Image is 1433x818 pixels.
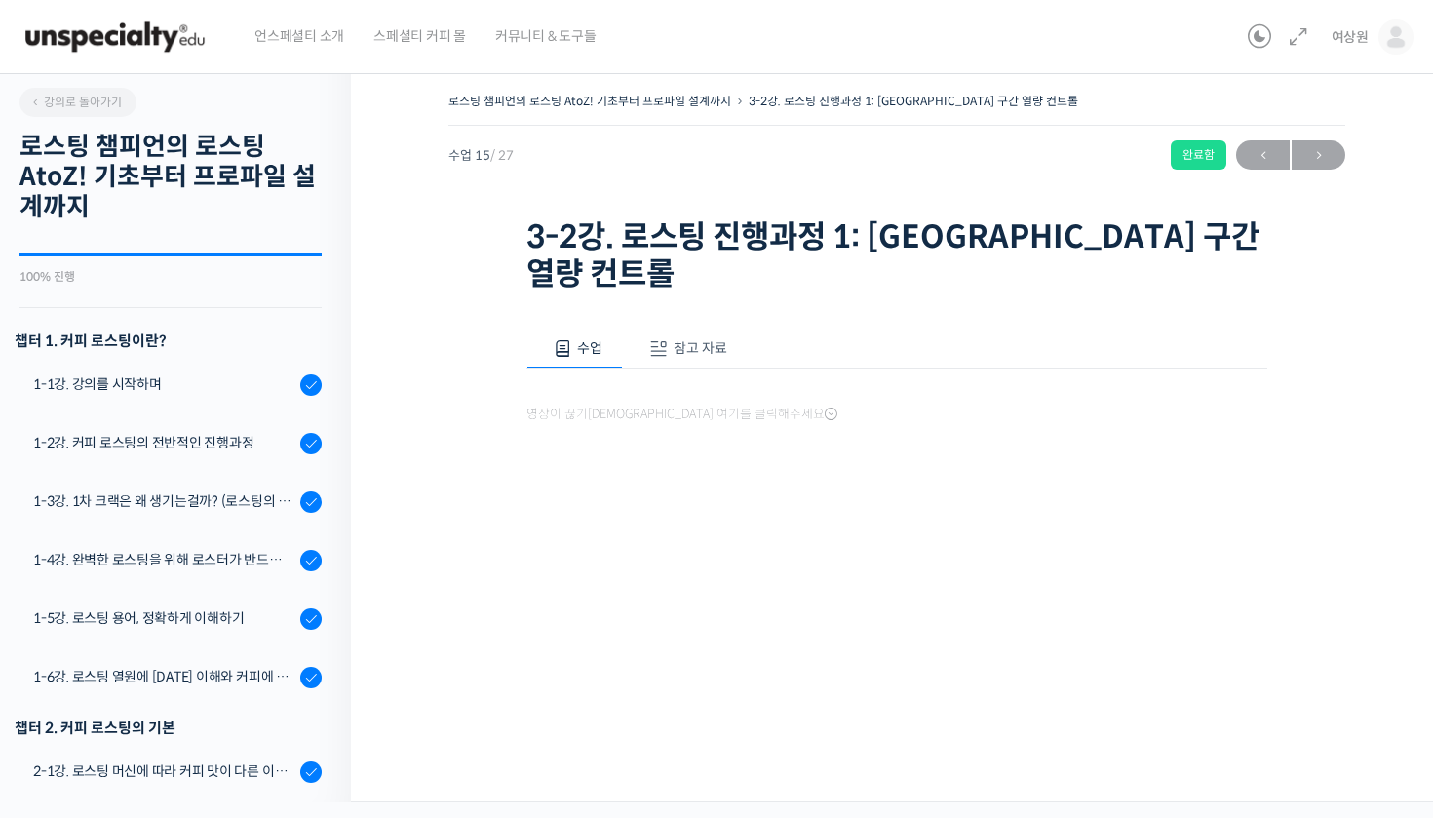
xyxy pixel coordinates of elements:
span: ← [1236,142,1290,169]
a: ←이전 [1236,140,1290,170]
span: 수업 [577,339,602,357]
div: 완료함 [1171,140,1226,170]
span: 수업 15 [448,149,514,162]
div: 1-5강. 로스팅 용어, 정확하게 이해하기 [33,607,294,629]
a: 3-2강. 로스팅 진행과정 1: [GEOGRAPHIC_DATA] 구간 열량 컨트롤 [749,94,1078,108]
span: → [1292,142,1345,169]
a: 강의로 돌아가기 [19,88,136,117]
div: 챕터 2. 커피 로스팅의 기본 [15,715,322,741]
h3: 챕터 1. 커피 로스팅이란? [15,328,322,354]
div: 1-4강. 완벽한 로스팅을 위해 로스터가 반드시 갖춰야 할 것 (로스팅 목표 설정하기) [33,549,294,570]
div: 1-2강. 커피 로스팅의 전반적인 진행과정 [33,432,294,453]
div: 1-6강. 로스팅 열원에 [DATE] 이해와 커피에 미치는 영향 [33,666,294,687]
div: 1-3강. 1차 크랙은 왜 생기는걸까? (로스팅의 물리적, 화학적 변화) [33,490,294,512]
a: 로스팅 챔피언의 로스팅 AtoZ! 기초부터 프로파일 설계까지 [448,94,731,108]
span: 강의로 돌아가기 [29,95,122,109]
span: 영상이 끊기[DEMOGRAPHIC_DATA] 여기를 클릭해주세요 [526,407,837,422]
h1: 3-2강. 로스팅 진행과정 1: [GEOGRAPHIC_DATA] 구간 열량 컨트롤 [526,218,1267,293]
div: 100% 진행 [19,271,322,283]
span: 여상원 [1332,28,1369,46]
h2: 로스팅 챔피언의 로스팅 AtoZ! 기초부터 프로파일 설계까지 [19,132,322,223]
span: / 27 [490,147,514,164]
div: 1-1강. 강의를 시작하며 [33,373,294,395]
a: 다음→ [1292,140,1345,170]
div: 2-1강. 로스팅 머신에 따라 커피 맛이 다른 이유 (로스팅 머신의 매커니즘과 열원) [33,760,294,782]
span: 참고 자료 [674,339,727,357]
